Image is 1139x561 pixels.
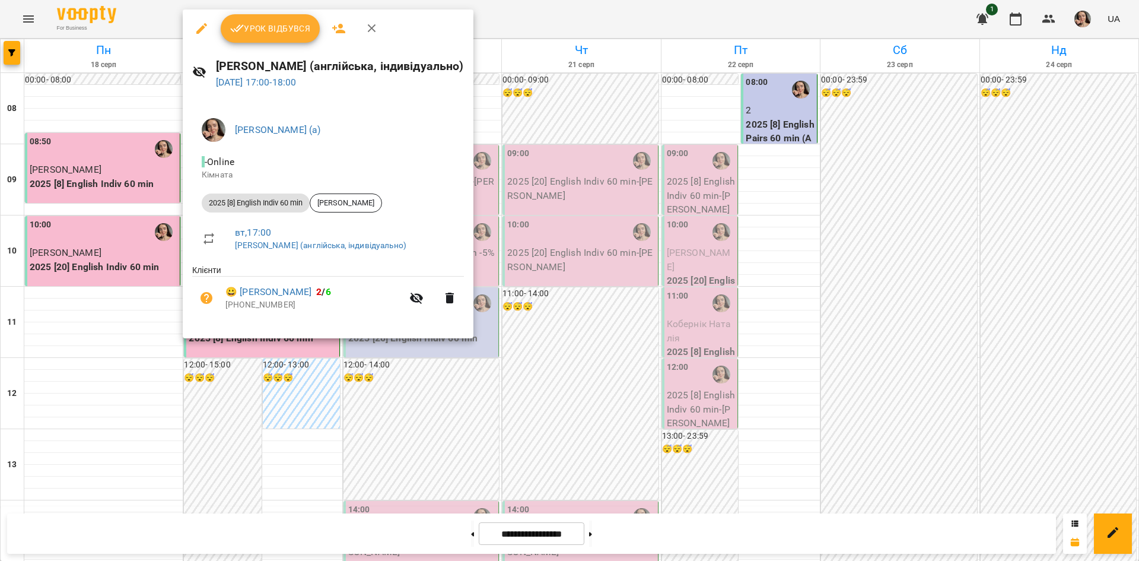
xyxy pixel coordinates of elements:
[316,286,322,297] span: 2
[192,264,464,324] ul: Клієнти
[310,198,381,208] span: [PERSON_NAME]
[310,194,382,213] div: [PERSON_NAME]
[225,299,402,311] p: [PHONE_NUMBER]
[225,285,311,299] a: 😀 [PERSON_NAME]
[202,118,225,142] img: aaa0aa5797c5ce11638e7aad685b53dd.jpeg
[202,198,310,208] span: 2025 [8] English Indiv 60 min
[221,14,320,43] button: Урок відбувся
[202,169,454,181] p: Кімната
[235,124,321,135] a: [PERSON_NAME] (а)
[230,21,311,36] span: Урок відбувся
[216,57,464,75] h6: [PERSON_NAME] (англійська, індивідуально)
[235,240,406,250] a: [PERSON_NAME] (англійська, індивідуально)
[235,227,271,238] a: вт , 17:00
[316,286,330,297] b: /
[216,77,297,88] a: [DATE] 17:00-18:00
[326,286,331,297] span: 6
[202,156,237,167] span: - Online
